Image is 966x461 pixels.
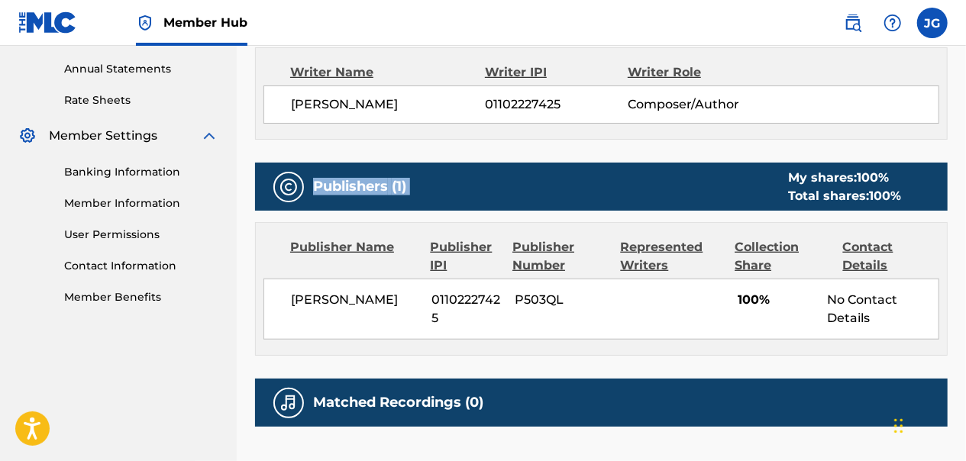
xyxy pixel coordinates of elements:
a: Member Information [64,195,218,211]
span: [PERSON_NAME] [291,95,485,114]
div: Total shares: [788,187,901,205]
div: Writer IPI [485,63,628,82]
a: User Permissions [64,227,218,243]
span: 100% [738,291,816,309]
a: Contact Information [64,258,218,274]
span: Member Settings [49,127,157,145]
img: Member Settings [18,127,37,145]
img: Top Rightsholder [136,14,154,32]
img: search [844,14,862,32]
img: help [884,14,902,32]
span: 100 % [857,170,889,185]
div: Contact Details [843,238,939,275]
img: MLC Logo [18,11,77,34]
a: Public Search [838,8,868,38]
span: 01102227425 [432,291,503,327]
img: Matched Recordings [279,394,298,412]
div: Help [877,8,908,38]
a: Annual Statements [64,61,218,77]
span: 01102227425 [485,95,628,114]
div: Publisher Number [512,238,609,275]
span: Member Hub [163,14,247,31]
div: Publisher IPI [430,238,501,275]
div: Drag [894,403,903,449]
span: P503QL [515,291,612,309]
div: Collection Share [735,238,831,275]
img: Publishers [279,178,298,196]
span: Composer/Author [628,95,758,114]
h5: Matched Recordings (0) [313,394,483,411]
h5: Publishers (1) [313,178,406,195]
div: My shares: [788,169,901,187]
span: [PERSON_NAME] [291,291,421,309]
div: Represented Writers [621,238,724,275]
div: User Menu [917,8,948,38]
iframe: Chat Widget [890,388,966,461]
a: Rate Sheets [64,92,218,108]
a: Member Benefits [64,289,218,305]
img: expand [200,127,218,145]
a: Banking Information [64,164,218,180]
div: Writer Name [290,63,485,82]
div: Publisher Name [290,238,418,275]
span: 100 % [869,189,901,203]
div: No Contact Details [827,291,939,327]
div: Writer Role [628,63,758,82]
